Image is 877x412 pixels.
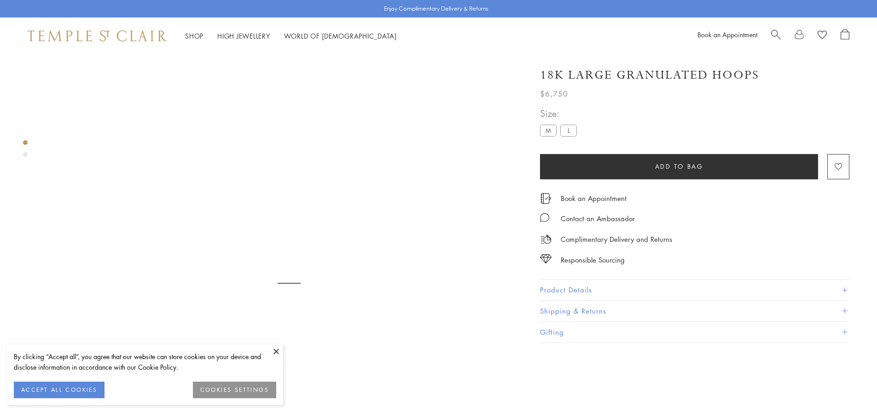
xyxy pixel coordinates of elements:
img: Temple St. Clair [28,30,167,41]
button: Add to bag [540,154,818,179]
a: ShopShop [185,31,203,40]
h1: 18K Large Granulated Hoops [540,67,759,83]
span: Size: [540,106,581,121]
a: High JewelleryHigh Jewellery [217,31,270,40]
a: View Wishlist [818,29,827,43]
img: icon_sourcing.svg [540,254,552,263]
div: Responsible Sourcing [561,254,625,266]
button: COOKIES SETTINGS [193,382,276,398]
label: M [540,125,557,136]
div: By clicking “Accept all”, you agree that our website can store cookies on your device and disclos... [14,351,276,372]
button: Shipping & Returns [540,301,849,321]
a: Book an Appointment [561,193,627,203]
label: L [560,125,577,136]
div: Product gallery navigation [23,138,28,164]
div: Contact an Ambassador [561,213,635,224]
a: Search [771,29,781,43]
nav: Main navigation [185,30,397,42]
a: Book an Appointment [697,30,757,39]
button: Gifting [540,322,849,343]
button: ACCEPT ALL COOKIES [14,382,105,398]
button: Product Details [540,280,849,300]
p: Complimentary Delivery and Returns [561,234,672,245]
a: Open Shopping Bag [841,29,849,43]
span: $6,750 [540,88,568,100]
span: Add to bag [655,161,703,172]
a: World of [DEMOGRAPHIC_DATA]World of [DEMOGRAPHIC_DATA] [284,31,397,40]
img: MessageIcon-01_2.svg [540,213,549,222]
p: Enjoy Complimentary Delivery & Returns [384,4,488,13]
img: icon_appointment.svg [540,193,551,204]
img: icon_delivery.svg [540,234,552,245]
